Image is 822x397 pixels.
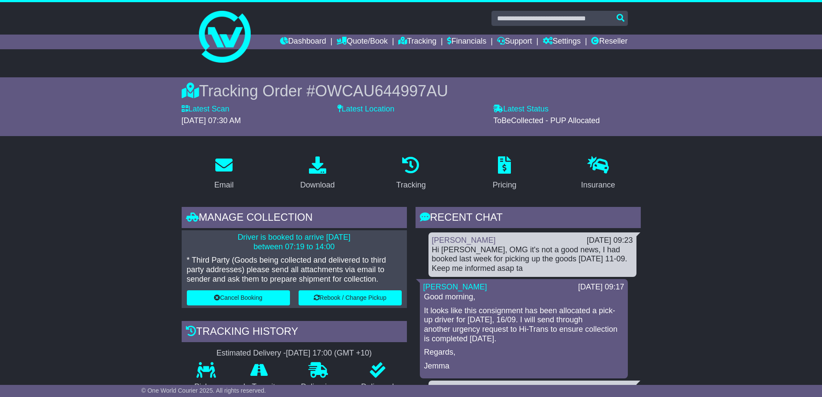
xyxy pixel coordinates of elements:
[142,387,266,394] span: © One World Courier 2025. All rights reserved.
[182,382,231,392] p: Pickup
[182,82,641,100] div: Tracking Order #
[230,382,288,392] p: In Transit
[424,292,624,302] p: Good morning,
[182,116,241,125] span: [DATE] 07:30 AM
[447,35,486,49] a: Financials
[493,116,600,125] span: ToBeCollected - PUP Allocated
[348,382,407,392] p: Delivered
[286,349,372,358] div: [DATE] 17:00 (GMT +10)
[337,35,387,49] a: Quote/Book
[493,105,548,114] label: Latest Status
[416,207,641,230] div: RECENT CHAT
[391,153,431,194] a: Tracking
[187,290,290,305] button: Cancel Booking
[432,236,496,245] a: [PERSON_NAME]
[432,384,496,393] a: [PERSON_NAME]
[578,283,624,292] div: [DATE] 09:17
[214,179,233,191] div: Email
[423,283,487,291] a: [PERSON_NAME]
[299,290,402,305] button: Rebook / Change Pickup
[337,105,394,114] label: Latest Location
[280,35,326,49] a: Dashboard
[576,153,621,194] a: Insurance
[432,245,633,273] div: Hi [PERSON_NAME], OMG it's not a good news, I had booked last week for picking up the goods [DATE...
[493,179,517,191] div: Pricing
[396,179,425,191] div: Tracking
[587,384,633,394] div: [DATE] 09:08
[424,306,624,343] p: It looks like this consignment has been allocated a pick-up driver for [DATE], 16/09. I will send...
[587,236,633,245] div: [DATE] 09:23
[398,35,436,49] a: Tracking
[487,153,522,194] a: Pricing
[581,179,615,191] div: Insurance
[182,207,407,230] div: Manage collection
[288,382,349,392] p: Delivering
[315,82,448,100] span: OWCAU644997AU
[295,153,340,194] a: Download
[300,179,335,191] div: Download
[187,256,402,284] p: * Third Party (Goods being collected and delivered to third party addresses) please send all atta...
[591,35,627,49] a: Reseller
[182,105,230,114] label: Latest Scan
[182,321,407,344] div: Tracking history
[497,35,532,49] a: Support
[543,35,581,49] a: Settings
[424,348,624,357] p: Regards,
[424,362,624,371] p: Jemma
[182,349,407,358] div: Estimated Delivery -
[187,233,402,251] p: Driver is booked to arrive [DATE] between 07:19 to 14:00
[208,153,239,194] a: Email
